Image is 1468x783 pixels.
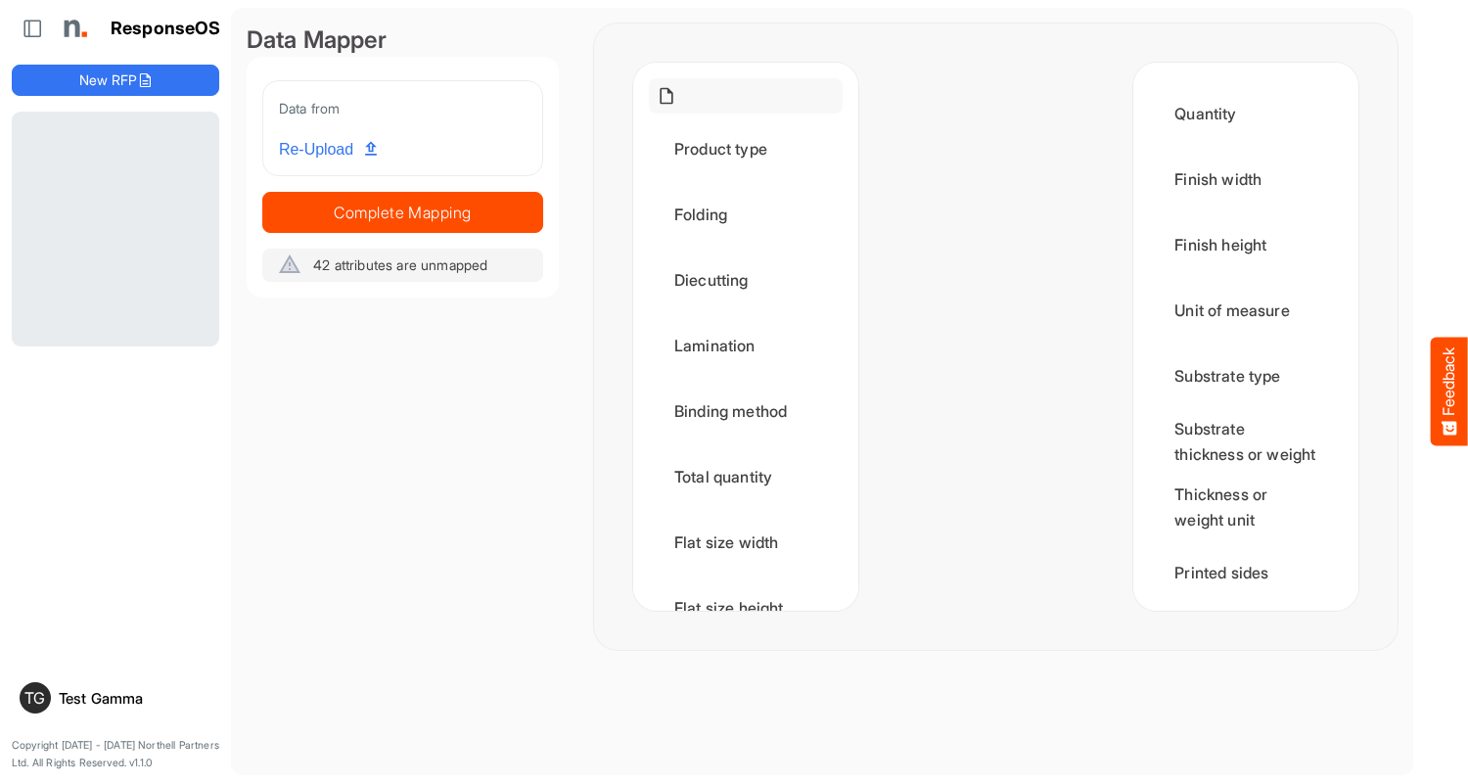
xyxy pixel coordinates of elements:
[59,691,211,706] div: Test Gamma
[263,199,542,226] span: Complete Mapping
[649,315,843,376] div: Lamination
[262,192,543,233] button: Complete Mapping
[1149,542,1343,603] div: Printed sides
[649,577,843,638] div: Flat size height
[1431,338,1468,446] button: Feedback
[12,737,219,771] p: Copyright [DATE] - [DATE] Northell Partners Ltd. All Rights Reserved. v1.1.0
[12,112,219,346] div: Loading...
[279,97,527,119] div: Data from
[1149,411,1343,472] div: Substrate thickness or weight
[1149,608,1343,668] div: Paper type
[247,23,559,57] div: Data Mapper
[649,512,843,573] div: Flat size width
[279,137,377,162] span: Re-Upload
[12,65,219,96] button: New RFP
[271,131,385,168] a: Re-Upload
[313,256,487,273] span: 42 attributes are unmapped
[1149,345,1343,406] div: Substrate type
[111,19,221,39] h1: ResponseOS
[649,184,843,245] div: Folding
[649,250,843,310] div: Diecutting
[1149,477,1343,537] div: Thickness or weight unit
[649,381,843,441] div: Binding method
[649,118,843,179] div: Product type
[1149,280,1343,341] div: Unit of measure
[54,9,93,48] img: Northell
[1149,214,1343,275] div: Finish height
[1149,83,1343,144] div: Quantity
[1149,149,1343,209] div: Finish width
[24,690,45,706] span: TG
[649,446,843,507] div: Total quantity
